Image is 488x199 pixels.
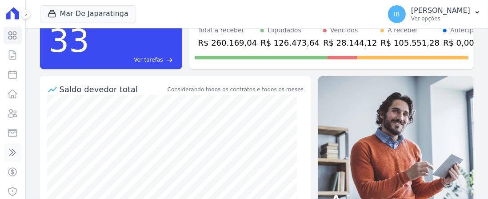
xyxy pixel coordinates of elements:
[268,26,301,35] div: Liquidados
[443,37,485,49] div: R$ 0,00
[93,56,173,64] a: Ver tarefas east
[394,11,400,17] span: IB
[330,26,358,35] div: Vencidos
[198,37,257,49] div: R$ 260.169,04
[198,26,257,35] div: Total a receber
[167,57,173,63] span: east
[134,56,163,64] span: Ver tarefas
[168,86,304,94] div: Considerando todos os contratos e todos os meses
[411,6,470,15] p: [PERSON_NAME]
[49,18,90,64] div: 33
[380,37,440,49] div: R$ 105.551,28
[323,37,377,49] div: R$ 28.144,12
[60,83,166,95] div: Saldo devedor total
[260,37,320,49] div: R$ 126.473,64
[388,26,418,35] div: A receber
[381,2,488,27] button: IB [PERSON_NAME] Ver opções
[450,26,485,35] div: Antecipado
[411,15,470,22] p: Ver opções
[40,5,136,22] button: Mar De Japaratinga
